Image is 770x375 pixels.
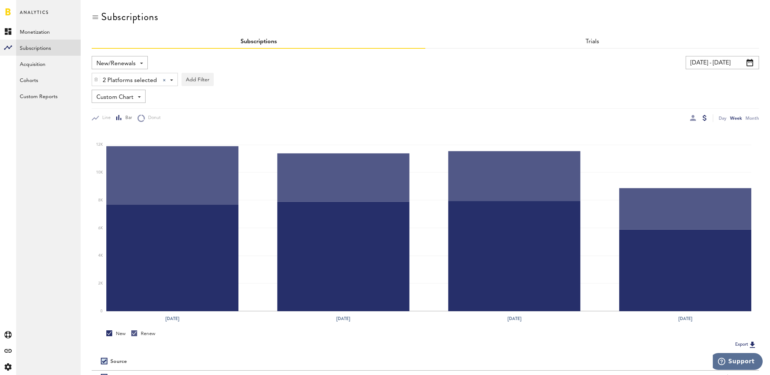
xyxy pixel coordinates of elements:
a: Trials [586,39,599,45]
img: trash_awesome_blue.svg [94,77,98,82]
text: [DATE] [678,315,692,322]
button: Add Filter [181,73,214,86]
span: New/Renewals [96,57,136,70]
a: Monetization [16,23,81,40]
text: [DATE] [507,315,521,322]
a: Subscriptions [241,39,277,45]
a: Subscriptions [16,40,81,56]
span: Line [99,115,111,121]
span: Bar [122,115,132,121]
span: Custom Chart [96,91,133,104]
text: 6K [98,226,103,230]
div: Subscriptions [101,11,158,23]
text: [DATE] [336,315,350,322]
text: 4K [98,254,103,258]
div: Period total [434,359,750,365]
div: Week [730,114,742,122]
div: Source [110,359,127,365]
div: Clear [163,79,166,82]
text: [DATE] [165,315,179,322]
text: 10K [96,171,103,174]
div: New [106,330,126,337]
img: Export [748,340,757,349]
text: 0 [100,309,103,313]
a: Acquisition [16,56,81,72]
iframe: Opens a widget where you can find more information [713,353,763,371]
text: 2K [98,282,103,285]
text: 12K [96,143,103,146]
div: Month [745,114,759,122]
span: Analytics [20,8,49,23]
span: Donut [145,115,161,121]
div: Renew [131,330,155,337]
button: Export [733,340,759,349]
a: Cohorts [16,72,81,88]
a: Custom Reports [16,88,81,104]
div: Day [719,114,726,122]
span: 2 Platforms selected [103,74,157,87]
text: 8K [98,198,103,202]
div: Delete [92,73,100,86]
